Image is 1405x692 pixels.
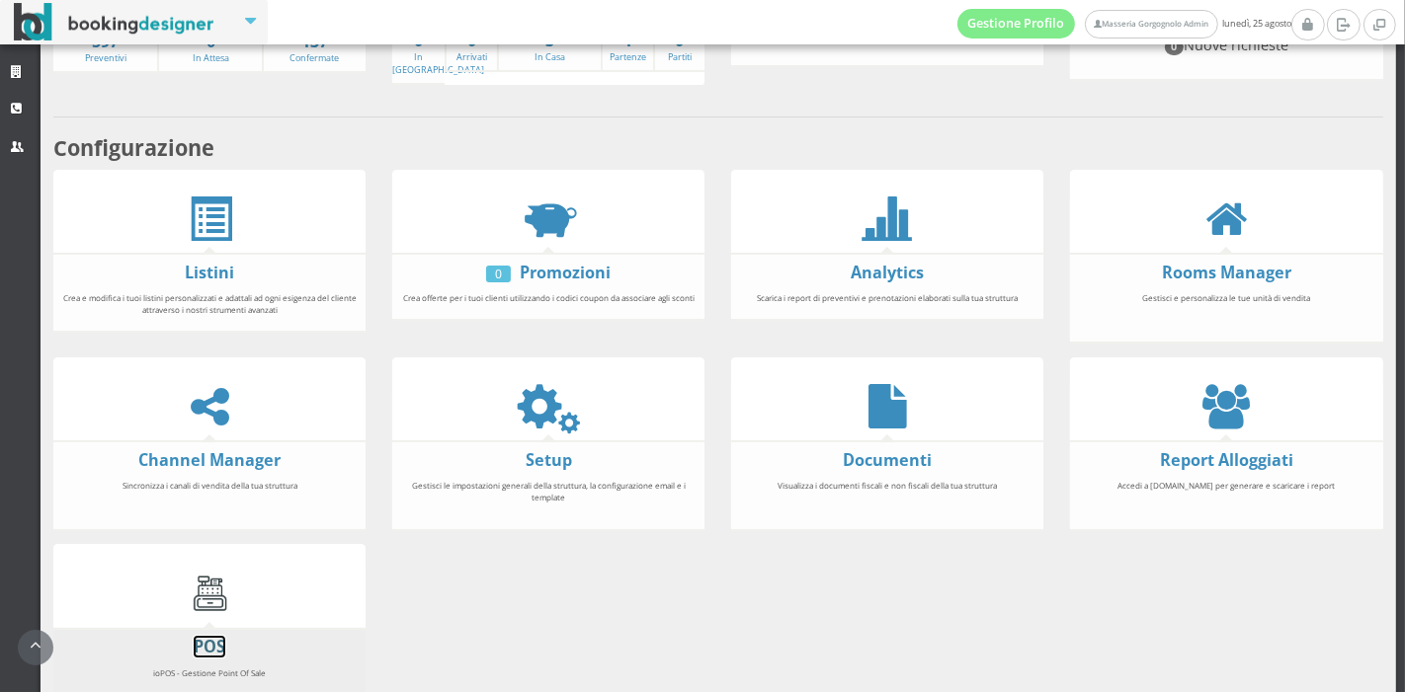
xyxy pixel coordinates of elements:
div: Scarica i report di preventivi e prenotazioni elaborati sulla tua struttura [731,283,1043,313]
div: Accedi a [DOMAIN_NAME] per generare e scaricare i report [1070,471,1382,523]
div: Visualizza i documenti fiscali e non fiscali della tua struttura [731,471,1043,523]
span: lunedì, 25 agosto [957,9,1291,38]
a: 137Confermate [264,31,366,65]
a: Report Alloggiati [1160,449,1293,471]
a: Analytics [851,262,924,283]
a: Listini [185,262,234,283]
img: cash-register.gif [188,571,232,615]
a: 0In Attesa [159,31,261,65]
a: 597Preventivi [53,31,157,65]
a: Gestione Profilo [957,9,1076,38]
div: Sincronizza i canali di vendita della tua struttura [53,471,366,523]
a: 0Arrivati [447,30,497,64]
a: 1Partenze [603,30,653,64]
a: Channel Manager [138,449,281,471]
a: 3In Casa [499,30,601,64]
a: Promozioni [520,262,611,283]
div: Crea e modifica i tuoi listini personalizzati e adattali ad ogni esigenza del cliente attraverso ... [53,283,366,324]
div: Gestisci le impostazioni generali della struttura, la configurazione email e i template [392,471,704,523]
div: Gestisci e personalizza le tue unità di vendita [1070,283,1382,336]
img: BookingDesigner.com [14,3,214,41]
div: Crea offerte per i tuoi clienti utilizzando i codici coupon da associare agli sconti [392,283,704,313]
span: 0 [1165,38,1185,54]
a: Documenti [843,449,932,471]
b: Configurazione [53,133,214,162]
h4: Nuove richieste [1079,37,1373,54]
a: Setup [526,449,572,471]
a: Rooms Manager [1162,262,1291,283]
a: Masseria Gorgognolo Admin [1085,10,1217,38]
div: 0 [486,266,511,282]
a: POS [194,636,225,657]
a: 0Partiti [655,30,705,64]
